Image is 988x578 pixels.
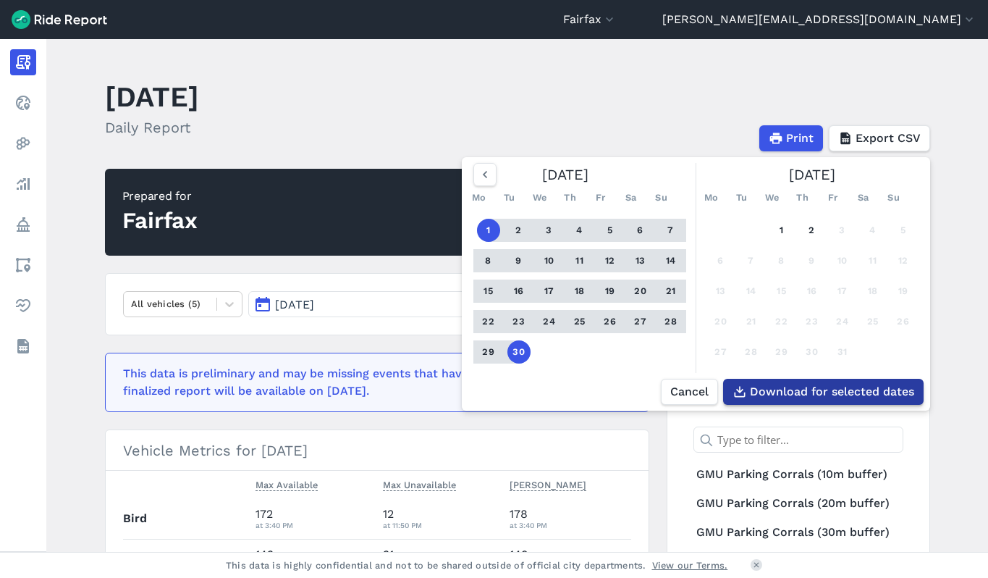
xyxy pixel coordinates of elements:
[709,280,732,303] button: 13
[688,547,912,576] a: GMU
[559,186,582,209] div: Th
[10,49,36,75] a: Report
[761,186,784,209] div: We
[770,310,793,333] button: 22
[700,186,723,209] div: Mo
[861,219,884,242] button: 4
[12,10,107,29] img: Ride Report
[275,298,314,311] span: [DATE]
[709,249,732,272] button: 6
[670,383,709,401] span: Cancel
[652,558,728,572] a: View our Terms.
[693,427,903,453] input: Type to filter...
[759,125,823,151] button: Print
[538,219,561,242] button: 3
[468,186,491,209] div: Mo
[861,280,884,303] button: 18
[383,477,456,494] button: Max Unavailable
[477,310,500,333] button: 22
[599,249,622,272] button: 12
[256,506,371,532] div: 172
[10,171,36,197] a: Analyze
[861,249,884,272] button: 11
[123,499,250,539] th: Bird
[801,310,824,333] button: 23
[659,310,683,333] button: 28
[831,340,854,364] button: 31
[538,280,561,303] button: 17
[510,477,586,491] span: [PERSON_NAME]
[659,249,683,272] button: 14
[801,249,824,272] button: 9
[740,280,763,303] button: 14
[568,280,591,303] button: 18
[568,249,591,272] button: 11
[589,186,612,209] div: Fr
[740,249,763,272] button: 7
[629,310,652,333] button: 27
[528,186,552,209] div: We
[770,340,793,364] button: 29
[709,310,732,333] button: 20
[383,506,499,532] div: 12
[498,186,521,209] div: Tu
[123,365,622,400] div: This data is preliminary and may be missing events that haven't been reported yet. The finalized ...
[507,340,531,364] button: 30
[852,186,875,209] div: Sa
[831,310,854,333] button: 24
[510,477,586,494] button: [PERSON_NAME]
[10,211,36,238] a: Policy
[105,77,199,117] h1: [DATE]
[599,310,622,333] button: 26
[510,519,631,532] div: at 3:40 PM
[829,125,930,151] button: Export CSV
[740,310,763,333] button: 21
[563,11,617,28] button: Fairfax
[106,430,649,471] h3: Vehicle Metrics for [DATE]
[659,280,683,303] button: 21
[650,186,673,209] div: Su
[256,546,371,572] div: 142
[599,219,622,242] button: 5
[122,205,198,237] div: Fairfax
[10,293,36,319] a: Health
[801,219,824,242] button: 2
[688,460,912,489] a: GMU Parking Corrals (10m buffer)
[892,219,915,242] button: 5
[599,280,622,303] button: 19
[256,519,371,532] div: at 3:40 PM
[700,163,924,186] div: [DATE]
[538,310,561,333] button: 24
[661,379,718,405] button: Cancel
[831,219,854,242] button: 3
[383,477,456,491] span: Max Unavailable
[105,117,199,138] h2: Daily Report
[629,249,652,272] button: 13
[822,186,845,209] div: Fr
[10,333,36,359] a: Datasets
[831,280,854,303] button: 17
[770,219,793,242] button: 1
[801,280,824,303] button: 16
[10,90,36,116] a: Realtime
[723,379,924,405] button: Download for selected dates
[740,340,763,364] button: 28
[510,546,631,572] div: 149
[730,186,753,209] div: Tu
[629,219,652,242] button: 6
[659,219,683,242] button: 7
[383,546,499,572] div: 21
[892,249,915,272] button: 12
[688,518,912,547] a: GMU Parking Corrals (30m buffer)
[791,186,814,209] div: Th
[477,340,500,364] button: 29
[882,186,905,209] div: Su
[770,249,793,272] button: 8
[477,249,500,272] button: 8
[568,219,591,242] button: 4
[770,280,793,303] button: 15
[801,340,824,364] button: 30
[507,219,531,242] button: 2
[383,519,499,532] div: at 11:50 PM
[709,340,732,364] button: 27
